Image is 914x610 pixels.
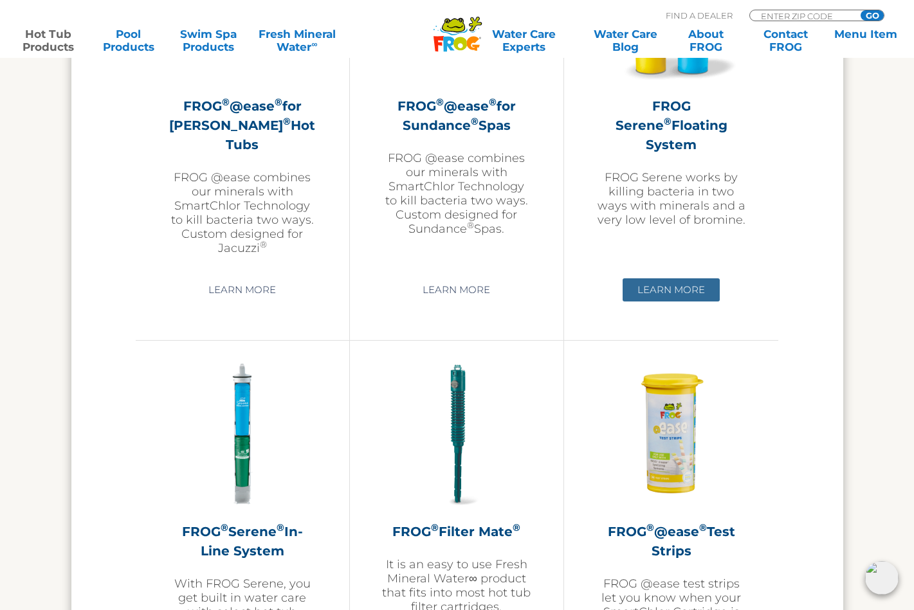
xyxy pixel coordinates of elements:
a: Swim SpaProducts [173,28,244,53]
sup: ® [699,521,707,534]
h2: FROG Serene Floating System [596,96,746,154]
h2: FROG @ease for [PERSON_NAME] Hot Tubs [168,96,317,154]
h2: FROG @ease Test Strips [596,522,746,561]
img: hot-tub-product-filter-frog-300x300.png [382,360,531,509]
sup: ® [513,521,520,534]
h2: FROG Serene In-Line System [168,522,317,561]
a: Water CareExperts [466,28,581,53]
a: Hot TubProducts [13,28,84,53]
p: FROG @ease combines our minerals with SmartChlor Technology to kill bacteria two ways. Custom des... [168,170,317,255]
a: Learn More [408,278,505,301]
sup: ® [260,239,267,249]
input: Zip Code Form [760,10,846,21]
sup: ® [222,96,230,108]
h2: FROG @ease for Sundance Spas [382,96,531,135]
a: Learn More [194,278,291,301]
sup: ® [275,96,282,108]
img: FROG-@ease-TS-Bottle-300x300.png [597,360,746,509]
p: FROG @ease combines our minerals with SmartChlor Technology to kill bacteria two ways. Custom des... [382,151,531,236]
a: Menu Item [830,28,900,53]
input: GO [861,10,884,21]
sup: ® [664,115,672,127]
h2: FROG Filter Mate [382,522,531,541]
img: serene-inline-300x300.png [168,360,317,509]
p: FROG Serene works by killing bacteria in two ways with minerals and a very low level of bromine. [596,170,746,227]
sup: ® [471,115,479,127]
sup: ® [489,96,497,108]
sup: ® [283,115,291,127]
sup: ∞ [311,39,317,49]
sup: ® [436,96,444,108]
sup: ® [467,220,474,230]
img: openIcon [865,561,899,595]
sup: ® [277,521,284,534]
p: Find A Dealer [666,10,733,21]
a: AboutFROG [670,28,741,53]
a: Water CareBlog [590,28,661,53]
a: Fresh MineralWater∞ [253,28,342,53]
sup: ® [431,521,439,534]
a: PoolProducts [93,28,163,53]
sup: ® [646,521,654,534]
a: ContactFROG [750,28,821,53]
a: Learn More [623,278,720,301]
sup: ® [221,521,228,534]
